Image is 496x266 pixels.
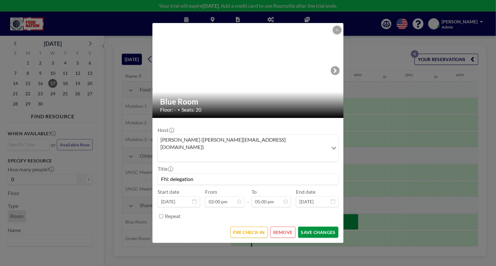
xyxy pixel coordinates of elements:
span: • [178,107,180,112]
input: (No title) [158,174,338,184]
span: - [247,191,249,205]
label: Repeat [165,213,181,219]
input: Search for option [159,152,328,160]
label: To [252,189,257,195]
label: Title [158,166,173,172]
div: Search for option [158,135,338,161]
label: End date [296,189,315,195]
span: Floor: - [160,106,176,113]
span: Seats: 20 [182,106,201,113]
label: From [205,189,217,195]
button: PRE CHECK-IN [230,227,268,238]
label: Host [158,127,174,133]
label: Start date [158,189,179,195]
button: SAVE CHANGES [298,227,338,238]
span: [PERSON_NAME] ([PERSON_NAME][EMAIL_ADDRESS][DOMAIN_NAME]) [159,136,327,151]
button: REMOVE [270,227,296,238]
h2: Blue Room [160,97,337,106]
